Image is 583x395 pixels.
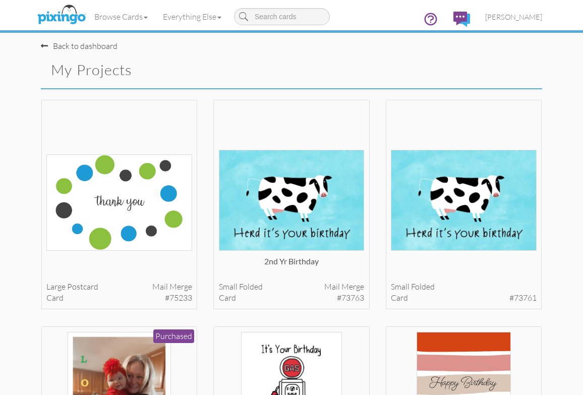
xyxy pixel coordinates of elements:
[35,3,88,28] img: pixingo logo
[165,292,192,304] span: #75233
[478,4,550,30] a: [PERSON_NAME]
[411,281,435,292] span: folded
[155,4,229,29] a: Everything Else
[153,329,194,343] div: Purchased
[219,292,365,304] div: card
[219,150,365,250] img: 133122-1-1751041128500-15455b43402dfc6b-qa.jpg
[41,41,118,51] a: Back to dashboard
[239,281,263,292] span: folded
[219,281,238,292] span: small
[219,256,365,276] div: 2nd yr Birthday
[46,281,66,292] span: large
[391,150,537,250] img: 133120-1-1751040686943-d14191a06aaac430-qa.jpg
[391,292,537,304] div: card
[234,8,330,25] input: Search cards
[337,292,364,304] span: #73763
[51,62,274,78] h2: My Projects
[485,13,542,21] span: [PERSON_NAME]
[509,292,537,304] span: #73761
[46,154,192,250] img: 136290-1-1759255893233-a648adf1e57b26b1-qa.jpg
[391,281,410,292] span: small
[152,281,192,293] span: Mail merge
[87,4,155,29] a: Browse Cards
[46,292,192,304] div: card
[453,12,470,27] img: comments.svg
[67,281,98,292] span: postcard
[324,281,364,293] span: Mail merge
